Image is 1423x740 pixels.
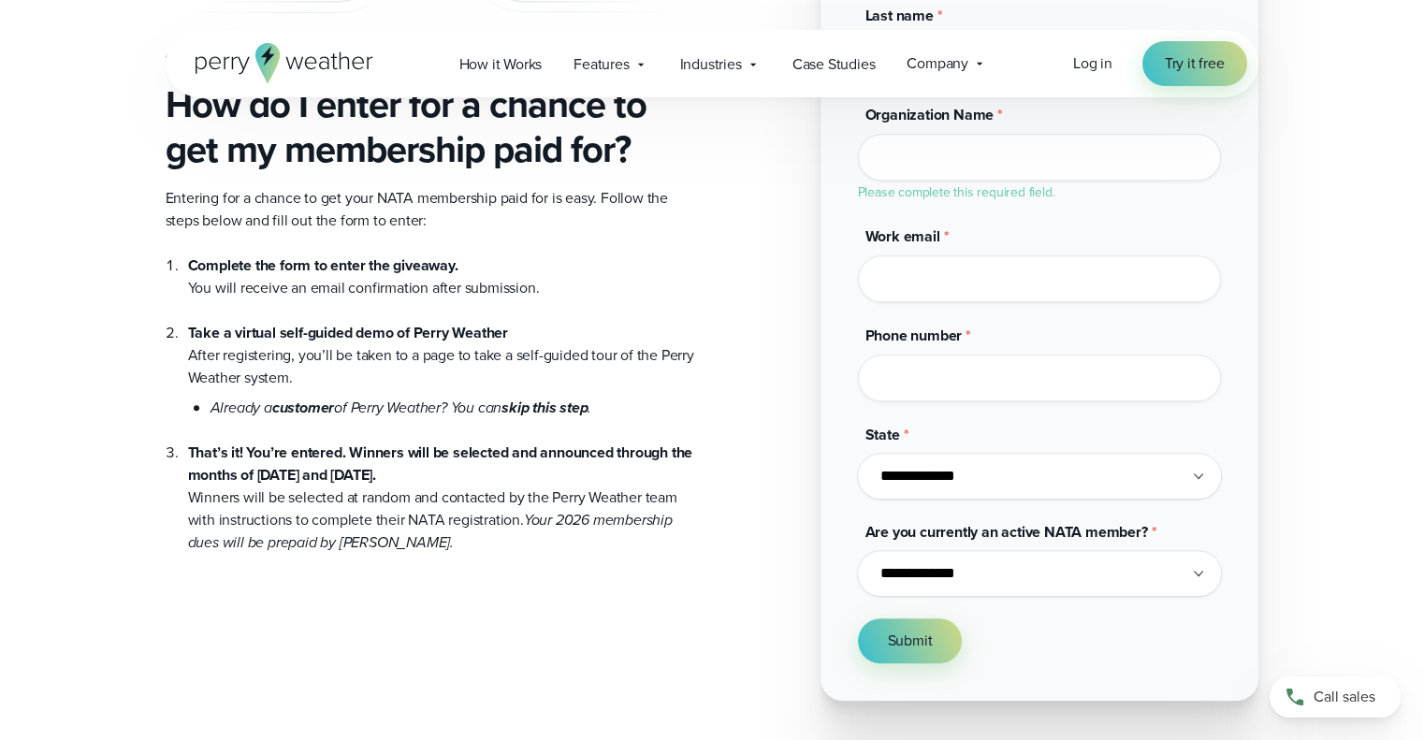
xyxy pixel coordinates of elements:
[777,45,892,83] a: Case Studies
[443,45,559,83] a: How it Works
[188,322,508,343] strong: Take a virtual self-guided demo of Perry Weather
[1165,52,1225,75] span: Try it free
[865,424,900,445] span: State
[166,82,697,172] h3: How do I enter for a chance to get my membership paid for?
[211,397,592,418] em: Already a of Perry Weather? You can .
[865,225,940,247] span: Work email
[188,254,697,299] li: You will receive an email confirmation after submission.
[865,5,934,26] span: Last name
[574,53,629,76] span: Features
[188,509,673,553] em: Your 2026 membership dues will be prepaid by [PERSON_NAME].
[188,419,697,554] li: Winners will be selected at random and contacted by the Perry Weather team with instructions to c...
[865,104,995,125] span: Organization Name
[1314,686,1375,708] span: Call sales
[459,53,543,76] span: How it Works
[501,397,588,418] strong: skip this step
[907,52,968,75] span: Company
[858,618,963,663] button: Submit
[188,299,697,419] li: After registering, you’ll be taken to a page to take a self-guided tour of the Perry Weather system.
[166,187,697,232] p: Entering for a chance to get your NATA membership paid for is easy. Follow the steps below and fi...
[188,442,693,486] strong: That’s it! You’re entered. Winners will be selected and announced through the months of [DATE] an...
[792,53,876,76] span: Case Studies
[188,254,458,276] strong: Complete the form to enter the giveaway.
[1073,52,1112,74] span: Log in
[1142,41,1247,86] a: Try it free
[680,53,742,76] span: Industries
[858,182,1055,202] label: Please complete this required field.
[272,397,334,418] strong: customer
[888,630,933,652] span: Submit
[1270,676,1401,718] a: Call sales
[865,325,963,346] span: Phone number
[1073,52,1112,75] a: Log in
[865,521,1148,543] span: Are you currently an active NATA member?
